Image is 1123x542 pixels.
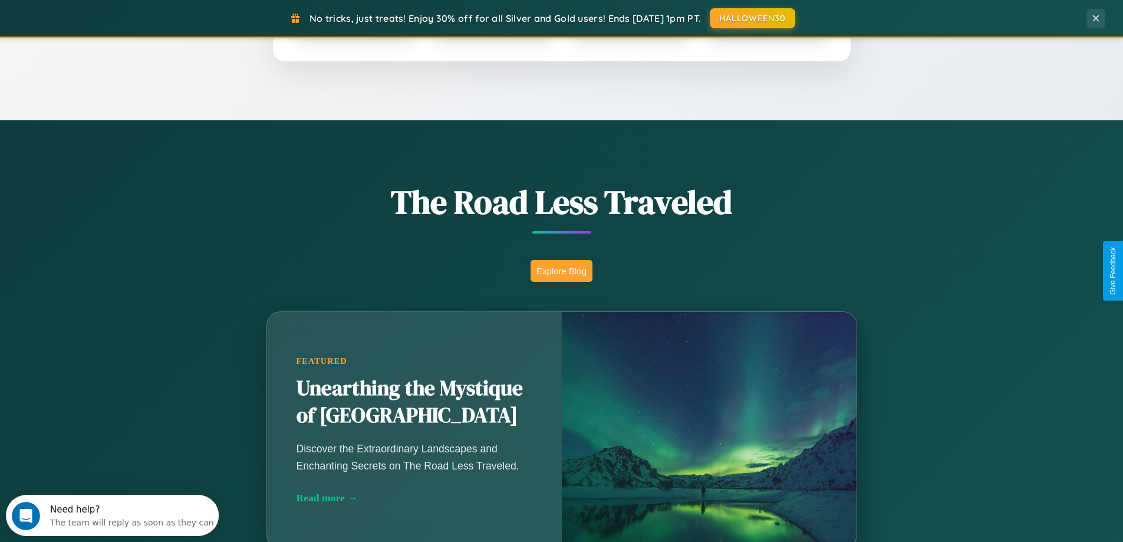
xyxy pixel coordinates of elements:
span: No tricks, just treats! Enjoy 30% off for all Silver and Gold users! Ends [DATE] 1pm PT. [309,12,701,24]
iframe: Intercom live chat [12,502,40,530]
button: Explore Blog [531,260,592,282]
h1: The Road Less Traveled [208,179,915,225]
div: Give Feedback [1109,247,1117,295]
p: Discover the Extraordinary Landscapes and Enchanting Secrets on The Road Less Traveled. [297,441,532,474]
button: HALLOWEEN30 [710,8,795,28]
iframe: Intercom live chat discovery launcher [6,495,219,536]
div: The team will reply as soon as they can [44,19,208,32]
h2: Unearthing the Mystique of [GEOGRAPHIC_DATA] [297,375,532,429]
div: Need help? [44,10,208,19]
div: Read more → [297,492,532,504]
div: Open Intercom Messenger [5,5,219,37]
div: Featured [297,356,532,366]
